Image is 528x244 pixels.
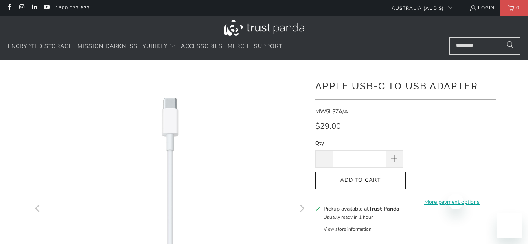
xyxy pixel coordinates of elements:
a: Trust Panda Australia on Facebook [6,5,13,11]
a: More payment options [408,198,496,207]
span: Support [254,43,282,50]
summary: YubiKey [143,37,176,56]
span: Encrypted Storage [8,43,72,50]
button: View store information [324,226,372,232]
a: 1300 072 632 [55,4,90,12]
h3: Pickup available at [324,205,399,213]
a: Encrypted Storage [8,37,72,56]
label: Qty [315,139,403,148]
span: Mission Darkness [77,43,138,50]
input: Search... [449,37,520,55]
a: Accessories [181,37,223,56]
a: Trust Panda Australia on LinkedIn [31,5,37,11]
span: Accessories [181,43,223,50]
nav: Translation missing: en.navigation.header.main_nav [8,37,282,56]
img: Trust Panda Australia [224,20,304,36]
span: Merch [228,43,249,50]
h1: Apple USB-C to USB Adapter [315,78,496,93]
a: Trust Panda Australia on YouTube [43,5,50,11]
b: Trust Panda [369,205,399,213]
span: $29.00 [315,121,341,131]
a: Support [254,37,282,56]
iframe: Button to launch messaging window [497,213,522,238]
span: YubiKey [143,43,167,50]
a: Login [469,4,495,12]
a: Trust Panda Australia on Instagram [18,5,25,11]
small: Usually ready in 1 hour [324,214,373,220]
span: MW5L3ZA/A [315,108,348,115]
button: Search [500,37,520,55]
a: Merch [228,37,249,56]
a: Mission Darkness [77,37,138,56]
button: Add to Cart [315,172,406,189]
span: Add to Cart [324,177,397,184]
iframe: Close message [448,194,464,209]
